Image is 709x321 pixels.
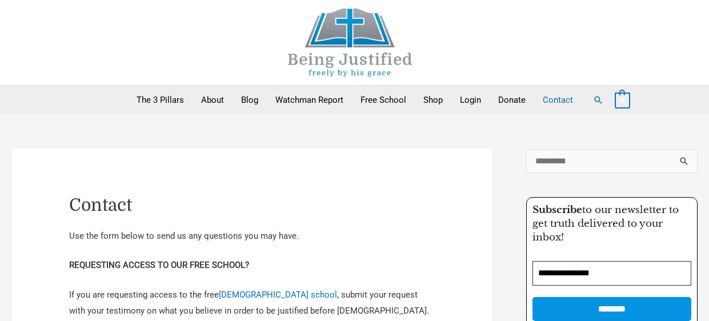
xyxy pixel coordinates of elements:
strong: Subscribe [532,204,582,216]
a: [DEMOGRAPHIC_DATA] school [219,290,337,300]
p: Use the form below to send us any questions you may have. [69,228,435,244]
a: Contact [534,86,582,114]
span: to our newsletter to get truth delivered to your inbox! [532,204,679,243]
a: Free School [352,86,415,114]
a: View Shopping Cart, empty [615,95,630,105]
nav: Primary Site Navigation [128,86,582,114]
a: Blog [233,86,267,114]
img: Being Justified [265,9,436,77]
a: The 3 Pillars [128,86,193,114]
a: Donate [490,86,534,114]
input: Email Address * [532,261,691,286]
h1: Contact [69,195,435,215]
a: About [193,86,233,114]
strong: REQUESTING ACCESS TO OUR FREE SCHOOL? [69,260,249,270]
a: Watchman Report [267,86,352,114]
span: 0 [620,96,624,105]
a: Search button [593,95,603,105]
a: Shop [415,86,451,114]
a: Login [451,86,490,114]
